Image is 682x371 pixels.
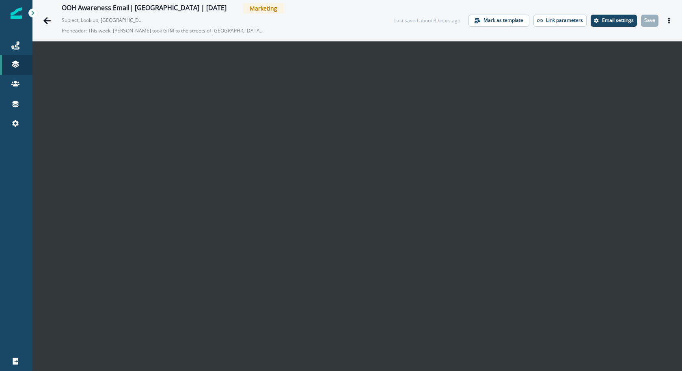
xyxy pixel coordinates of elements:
[62,4,227,13] div: OOH Awareness Email| [GEOGRAPHIC_DATA] | [DATE]
[483,17,523,23] p: Mark as template
[591,15,637,27] button: Settings
[394,17,460,24] div: Last saved about 3 hours ago
[11,7,22,19] img: Inflection
[602,17,634,23] p: Email settings
[468,15,529,27] button: Mark as template
[62,24,265,38] p: Preheader: This week, [PERSON_NAME] took GTM to the streets of [GEOGRAPHIC_DATA]. Our new billboa...
[533,15,587,27] button: Link parameters
[546,17,583,23] p: Link parameters
[641,15,658,27] button: Save
[663,15,676,27] button: Actions
[644,17,655,23] p: Save
[243,3,284,13] span: Marketing
[39,13,55,29] button: Go back
[62,13,143,24] p: Subject: Look up, [GEOGRAPHIC_DATA]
